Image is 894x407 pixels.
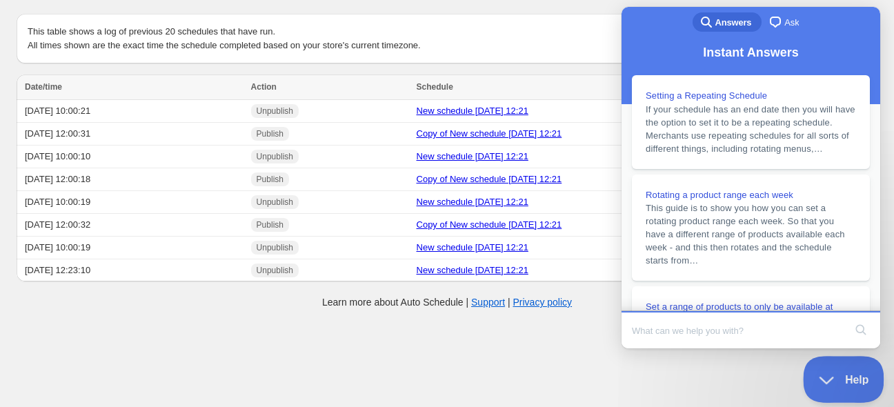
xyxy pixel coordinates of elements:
[417,265,528,275] a: New schedule [DATE] 12:21
[257,151,293,162] span: Unpublish
[10,279,248,386] a: Set a range of products to only be available at weekends
[17,168,247,191] td: [DATE] 12:00:18
[803,356,884,403] iframe: Help Scout Beacon - Close
[257,106,293,117] span: Unpublish
[417,174,562,184] a: Copy of New schedule [DATE] 12:21
[257,242,293,253] span: Unpublish
[17,191,247,214] td: [DATE] 10:00:19
[417,106,528,116] a: New schedule [DATE] 12:21
[17,214,247,237] td: [DATE] 12:00:32
[417,219,562,230] a: Copy of New schedule [DATE] 12:21
[417,128,562,139] a: Copy of New schedule [DATE] 12:21
[257,265,293,276] span: Unpublish
[17,146,247,168] td: [DATE] 10:00:10
[417,242,528,252] a: New schedule [DATE] 12:21
[622,7,880,348] iframe: Help Scout Beacon - Live Chat, Contact Form, and Knowledge Base
[322,295,572,309] p: Learn more about Auto Schedule | |
[251,82,277,92] span: Action
[17,237,247,259] td: [DATE] 10:00:19
[257,174,284,185] span: Publish
[417,197,528,207] a: New schedule [DATE] 12:21
[471,297,505,308] a: Support
[17,259,247,282] td: [DATE] 12:23:10
[17,123,247,146] td: [DATE] 12:00:31
[28,39,866,52] p: All times shown are the exact time the schedule completed based on your store's current timezone.
[28,25,866,39] p: This table shows a log of previous 20 schedules that have run.
[417,82,453,92] span: Schedule
[25,82,62,92] span: Date/time
[17,100,247,123] td: [DATE] 10:00:21
[257,219,284,230] span: Publish
[513,297,573,308] a: Privacy policy
[257,197,293,208] span: Unpublish
[417,151,528,161] a: New schedule [DATE] 12:21
[257,128,284,139] span: Publish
